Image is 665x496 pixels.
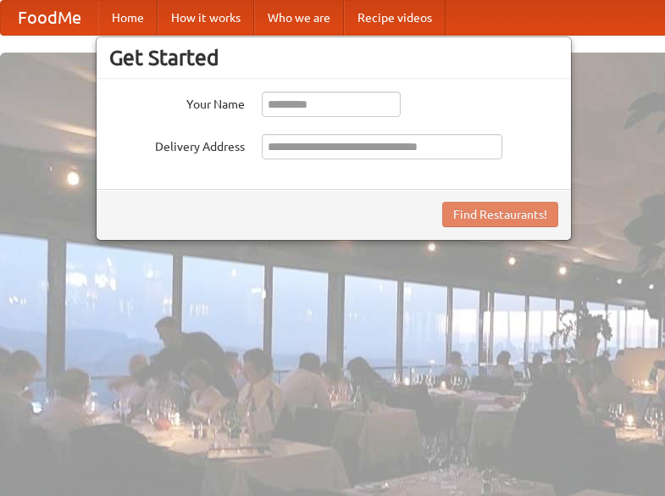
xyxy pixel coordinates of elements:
[158,1,254,35] a: How it works
[442,202,558,227] button: Find Restaurants!
[344,1,446,35] a: Recipe videos
[254,1,344,35] a: Who we are
[109,134,245,155] label: Delivery Address
[1,1,98,35] a: FoodMe
[98,1,158,35] a: Home
[109,92,245,113] label: Your Name
[109,45,558,70] h3: Get Started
